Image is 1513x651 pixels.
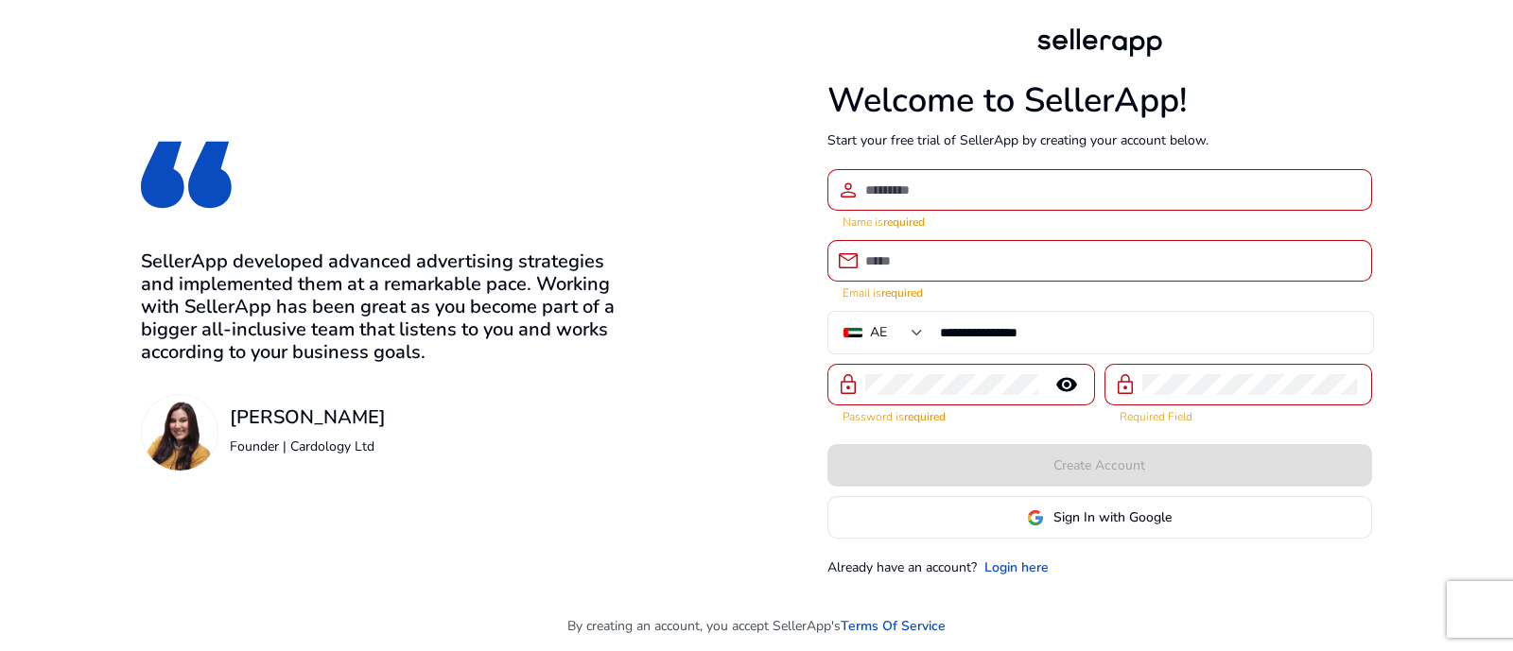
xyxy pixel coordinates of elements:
a: Terms Of Service [841,616,946,636]
span: lock [1114,373,1137,396]
h3: SellerApp developed advanced advertising strategies and implemented them at a remarkable pace. Wo... [141,250,625,364]
h3: [PERSON_NAME] [230,406,386,429]
span: lock [837,373,860,396]
mat-error: Email is [843,282,1357,301]
button: Sign In with Google [827,496,1372,539]
h1: Welcome to SellerApp! [827,80,1372,121]
strong: required [904,409,946,424]
p: Already have an account? [827,557,977,577]
mat-icon: remove_red_eye [1044,373,1089,396]
mat-error: Required Field [1120,405,1357,425]
mat-error: Name is [843,211,1357,231]
strong: required [883,214,925,230]
p: Founder | Cardology Ltd [230,437,386,456]
img: google-logo.svg [1027,509,1044,526]
p: Start your free trial of SellerApp by creating your account below. [827,130,1372,150]
span: person [837,179,860,201]
span: email [837,249,860,272]
strong: required [881,285,923,300]
a: Login here [984,557,1049,577]
mat-error: Password is [843,405,1080,425]
div: AE [870,322,887,343]
span: Sign In with Google [1053,507,1172,527]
